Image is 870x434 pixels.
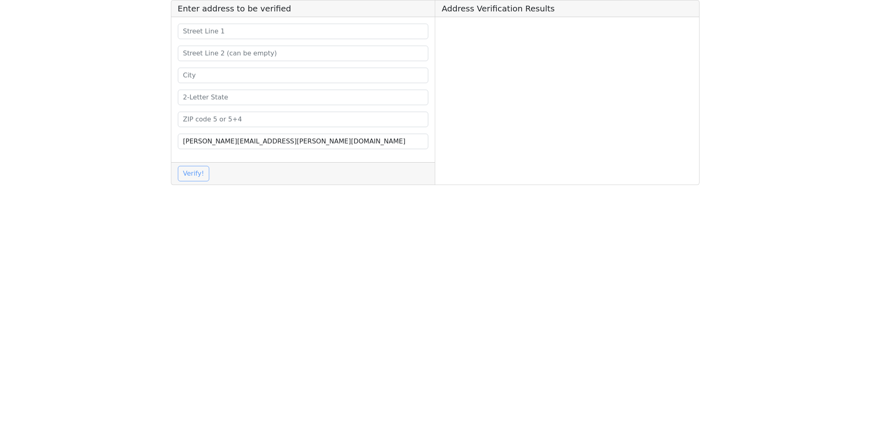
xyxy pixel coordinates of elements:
input: Street Line 2 (can be empty) [178,46,429,61]
input: Street Line 1 [178,24,429,39]
input: ZIP code 5 or 5+4 [178,112,429,127]
h5: Enter address to be verified [171,0,435,17]
input: Your Email [178,134,429,149]
h5: Address Verification Results [435,0,699,17]
input: City [178,68,429,83]
input: 2-Letter State [178,90,429,105]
